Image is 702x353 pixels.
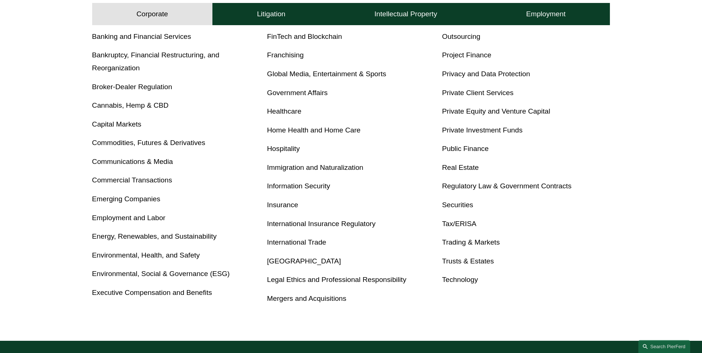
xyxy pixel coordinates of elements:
a: Private Equity and Venture Capital [442,107,550,115]
a: Legal Ethics and Professional Responsibility [267,276,407,283]
a: Executive Compensation and Benefits [92,289,212,296]
a: Private Client Services [442,89,513,97]
a: Public Finance [442,145,488,152]
a: Energy, Renewables, and Sustainability [92,232,217,240]
a: International Trade [267,238,326,246]
a: Project Finance [442,51,491,59]
h4: Intellectual Property [374,10,437,19]
h4: Corporate [137,10,168,19]
a: Privacy and Data Protection [442,70,530,78]
a: Emerging Companies [92,195,161,203]
a: Technology [442,276,478,283]
a: Environmental, Health, and Safety [92,251,200,259]
a: Regulatory Law & Government Contracts [442,182,571,190]
a: Trading & Markets [442,238,500,246]
a: Mergers and Acquisitions [267,295,346,302]
h4: Employment [526,10,566,19]
a: FinTech and Blockchain [267,33,342,40]
a: Commodities, Futures & Derivatives [92,139,205,147]
a: Capital Markets [92,120,141,128]
a: Securities [442,201,473,209]
a: Cannabis, Hemp & CBD [92,101,169,109]
a: Broker-Dealer Regulation [92,83,172,91]
a: Healthcare [267,107,302,115]
a: Trusts & Estates [442,257,494,265]
a: Real Estate [442,164,478,171]
a: Communications & Media [92,158,173,165]
a: Search this site [638,340,690,353]
a: Information Security [267,182,330,190]
a: Private Investment Funds [442,126,523,134]
a: Hospitality [267,145,300,152]
a: [GEOGRAPHIC_DATA] [267,257,341,265]
a: Commercial Transactions [92,176,172,184]
a: Outsourcing [442,33,480,40]
a: Franchising [267,51,304,59]
a: Tax/ERISA [442,220,476,228]
a: Home Health and Home Care [267,126,361,134]
a: Environmental, Social & Governance (ESG) [92,270,230,278]
h4: Litigation [257,10,285,19]
a: Global Media, Entertainment & Sports [267,70,386,78]
a: Insurance [267,201,298,209]
a: Bankruptcy, Financial Restructuring, and Reorganization [92,51,219,72]
a: Immigration and Naturalization [267,164,363,171]
a: Employment and Labor [92,214,165,222]
a: International Insurance Regulatory [267,220,376,228]
a: Government Affairs [267,89,328,97]
a: Banking and Financial Services [92,33,191,40]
